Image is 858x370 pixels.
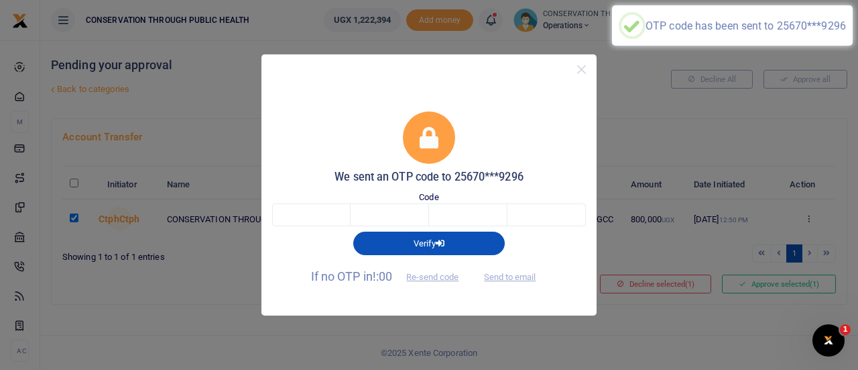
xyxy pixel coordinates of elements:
[646,19,846,32] div: OTP code has been sent to 25670***9296
[272,171,586,184] h5: We sent an OTP code to 25670***9296
[373,269,392,283] span: !:00
[353,232,505,255] button: Verify
[311,269,471,283] span: If no OTP in
[812,324,845,357] iframe: Intercom live chat
[419,191,438,204] label: Code
[840,324,851,335] span: 1
[572,60,591,79] button: Close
